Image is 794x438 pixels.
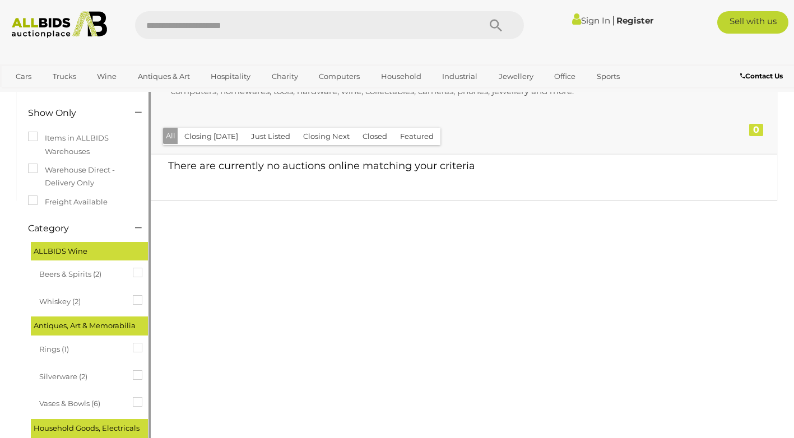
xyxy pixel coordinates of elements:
button: All [163,128,178,144]
button: Closing [DATE] [178,128,245,145]
label: Warehouse Direct - Delivery Only [28,164,140,190]
label: Items in ALLBIDS Warehouses [28,132,140,158]
b: Contact Us [740,72,783,80]
a: Register [616,15,653,26]
a: Trucks [45,67,83,86]
a: Cars [8,67,39,86]
a: Hospitality [203,67,258,86]
span: | [612,14,615,26]
a: Contact Us [740,70,786,82]
button: Closing Next [296,128,356,145]
a: Jewellery [491,67,541,86]
div: 0 [749,124,763,136]
button: Search [468,11,524,39]
label: Freight Available [28,195,108,208]
span: Rings (1) [39,340,123,356]
div: Antiques, Art & Memorabilia [31,316,148,335]
span: Whiskey (2) [39,292,123,308]
a: Industrial [435,67,485,86]
button: Featured [393,128,440,145]
span: Beers & Spirits (2) [39,265,123,281]
a: Sports [589,67,627,86]
a: Antiques & Art [131,67,197,86]
div: ALLBIDS Wine [31,242,148,260]
span: Silverware (2) [39,367,123,383]
h4: Show Only [28,108,118,118]
h4: Category [28,223,118,234]
a: Wine [90,67,124,86]
span: There are currently no auctions online matching your criteria [168,160,475,172]
a: Computers [312,67,367,86]
a: Household [374,67,429,86]
span: Vases & Bowls (6) [39,394,123,410]
img: Allbids.com.au [6,11,113,38]
button: Just Listed [244,128,297,145]
a: Charity [264,67,305,86]
a: [GEOGRAPHIC_DATA] [8,86,103,104]
a: Sign In [572,15,610,26]
a: Office [547,67,583,86]
button: Closed [356,128,394,145]
a: Sell with us [717,11,788,34]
